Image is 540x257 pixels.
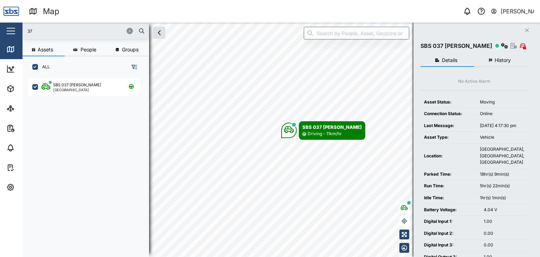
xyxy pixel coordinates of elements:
[18,183,43,191] div: Settings
[18,124,42,132] div: Reports
[424,195,473,201] div: Idle Time:
[22,23,540,257] canvas: Map
[424,123,473,129] div: Last Message:
[424,134,473,141] div: Asset Type:
[420,42,492,50] div: SBS 037 [PERSON_NAME]
[302,124,362,131] div: SBS 037 [PERSON_NAME]
[424,230,477,237] div: Digital Input 2:
[28,75,149,251] div: grid
[81,47,96,52] span: People
[501,7,534,16] div: [PERSON_NAME]
[480,111,524,117] div: Online
[458,78,490,85] div: No Active Alarm
[495,58,511,63] span: History
[281,121,365,140] div: Map marker
[480,99,524,106] div: Moving
[18,65,50,73] div: Dashboard
[53,88,101,92] div: [GEOGRAPHIC_DATA]
[18,164,38,171] div: Tasks
[122,47,139,52] span: Groups
[18,105,35,112] div: Sites
[480,183,524,189] div: 5hr(s) 22min(s)
[38,64,50,70] label: ALL
[18,85,40,93] div: Assets
[38,47,53,52] span: Assets
[480,146,524,166] div: [GEOGRAPHIC_DATA], [GEOGRAPHIC_DATA], [GEOGRAPHIC_DATA]
[424,242,477,249] div: Digital Input 3:
[308,131,342,137] div: Driving - 11km/hr
[480,123,524,129] div: [DATE] 4:17:30 pm
[27,26,145,36] input: Search assets or drivers
[480,134,524,141] div: Vehicle
[424,183,473,189] div: Run Time:
[53,82,101,88] div: SBS 037 [PERSON_NAME]
[424,99,473,106] div: Asset Status:
[424,218,477,225] div: Digital Input 1:
[304,27,409,39] input: Search by People, Asset, Geozone or Place
[484,230,524,237] div: 0.00
[43,5,59,18] div: Map
[424,111,473,117] div: Connection Status:
[484,207,524,213] div: 4.04 V
[484,242,524,249] div: 0.00
[480,171,524,178] div: 18hr(s) 9min(s)
[424,207,477,213] div: Battery Voltage:
[18,45,34,53] div: Map
[424,153,473,159] div: Location:
[4,4,19,19] img: Main Logo
[424,171,473,178] div: Parked Time:
[480,195,524,201] div: 1hr(s) 1min(s)
[484,218,524,225] div: 1.00
[490,6,534,16] button: [PERSON_NAME]
[18,144,40,152] div: Alarms
[442,58,457,63] span: Details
